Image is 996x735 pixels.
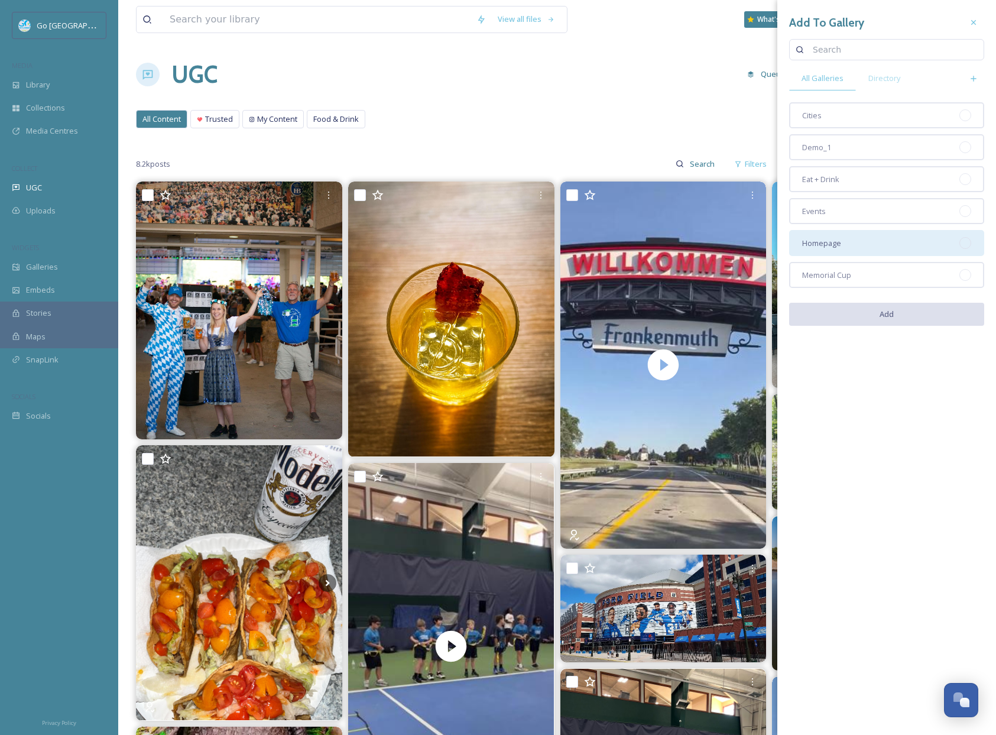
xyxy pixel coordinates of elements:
video: Fall is so much fun in Frankenmuth 🍁 Head to the top of the hill and join us on our outdoor patio... [560,182,766,548]
a: View all files [492,8,561,31]
span: COLLECT [12,164,37,173]
span: All Galleries [802,73,843,84]
img: Detroit Lions Week 2 Game Final Score. Detroit Lions 52 Chicago Bears 21 Lions QB Jared Goff 23/2... [560,555,767,663]
span: WIDGETS [12,243,39,252]
span: Uploads [26,205,56,216]
span: SnapLink [26,354,59,365]
span: Go [GEOGRAPHIC_DATA] [37,20,124,31]
a: Privacy Policy [42,715,76,729]
input: Search [684,152,722,176]
button: Add [789,303,984,326]
span: Socials [26,410,51,422]
span: Embeds [26,284,55,296]
span: UGC [26,182,42,193]
span: 8.2k posts [136,158,170,170]
h3: Add To Gallery [789,14,864,31]
span: Maps [26,331,46,342]
a: What's New [744,11,803,28]
span: Galleries [26,261,58,273]
span: Trusted [205,114,233,125]
span: Demo_1 [802,142,831,153]
img: GoGreatLogo_MISkies_RegionalTrails%20%281%29.png [19,20,31,31]
span: Eat + Drink [802,174,839,185]
img: ✨ Big News from Grove ✨ After much prayer and reflection, we want to share with you all that our ... [772,182,978,388]
a: UGC [171,57,218,92]
span: My Content [257,114,297,125]
span: Events [802,206,826,217]
img: 5 SAGINAW HOOD TACOS with extra garden tomatoes, good lettuce but hold the cheese and a modelousa... [136,445,342,720]
button: Open Chat [944,683,978,717]
span: Filters [745,158,767,170]
img: Willkommen to the only officially sanctioned Oktoberfest outside of Munich! 🍻 Celebrate Frankenmu... [136,182,342,439]
span: Stories [26,307,51,319]
span: All Content [142,114,181,125]
span: MEDIA [12,61,33,70]
span: Directory [868,73,900,84]
img: Saginaw River Sunday! Another Sunday here already? How did we get here so fast. I had a super bus... [772,516,978,671]
span: Memorial Cup [802,270,851,281]
a: Queued [741,63,802,86]
span: Library [26,79,50,90]
span: Cities [802,110,822,121]
input: Search your library [164,7,471,33]
img: Fall menu coming soon to a distillery near you.. (spoiler: it’s us) 🍂👀 [348,182,554,456]
span: Media Centres [26,125,78,137]
span: Food & Drink [313,114,359,125]
img: Another awesome mushroom identification class by Great Lakes Treats. #mushroomhunting #mushrooms ... [772,394,978,510]
button: Queued [741,63,796,86]
span: Homepage [802,238,841,249]
span: SOCIALS [12,392,35,401]
img: thumbnail [560,182,766,548]
input: Search [807,38,978,61]
span: Collections [26,102,65,114]
span: Privacy Policy [42,719,76,727]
